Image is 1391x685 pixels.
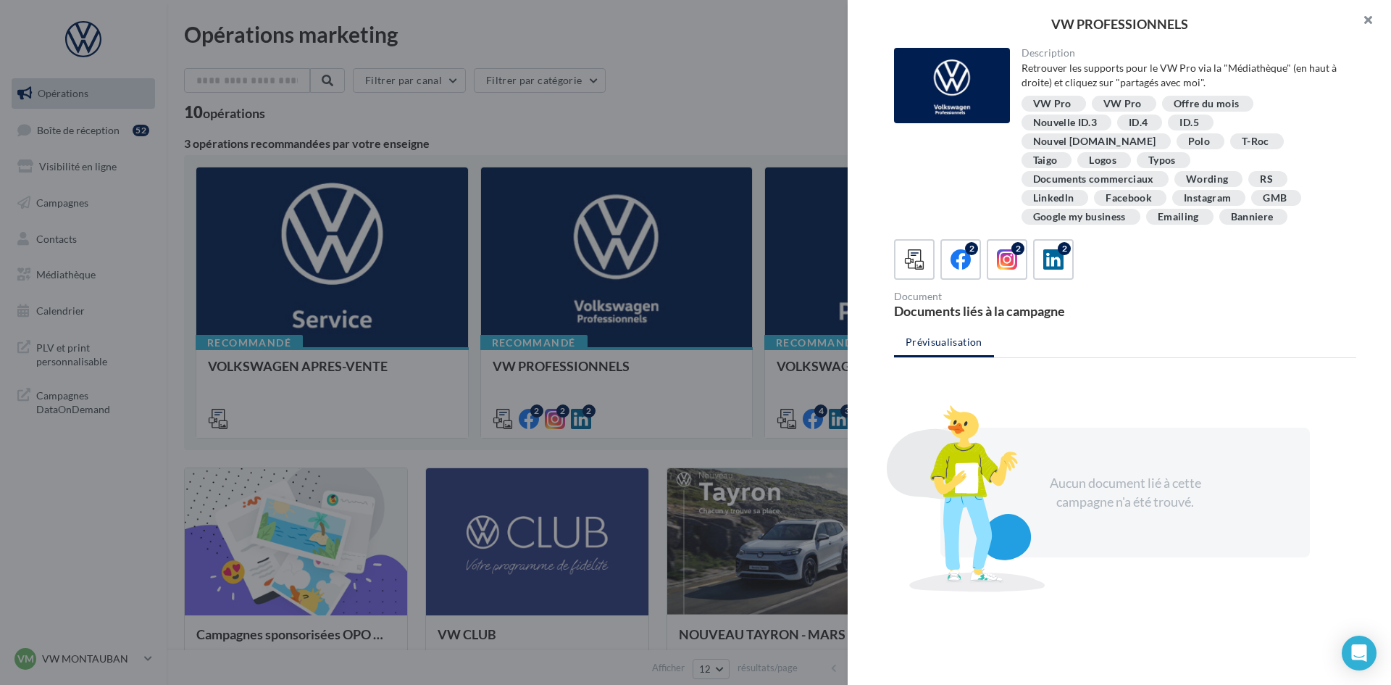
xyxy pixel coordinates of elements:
[1058,242,1071,255] div: 2
[1148,155,1176,166] div: Typos
[1033,193,1074,204] div: Linkedln
[871,17,1368,30] div: VW PROFESSIONNELS
[1022,61,1345,90] div: Retrouver les supports pour le VW Pro via la "Médiathèque" (en haut à droite) et cliquez sur "par...
[1242,136,1269,147] div: T-Roc
[965,242,978,255] div: 2
[1033,212,1126,223] div: Google my business
[1033,117,1098,128] div: Nouvelle ID.3
[1033,99,1072,109] div: VW Pro
[1260,174,1273,185] div: RS
[1033,174,1154,185] div: Documents commerciaux
[894,304,1119,317] div: Documents liés à la campagne
[1089,155,1116,166] div: Logos
[1103,99,1142,109] div: VW Pro
[1022,48,1345,58] div: Description
[1033,136,1156,147] div: Nouvel [DOMAIN_NAME]
[1011,242,1024,255] div: 2
[1033,474,1217,511] div: Aucun document lié à cette campagne n'a été trouvé.
[1129,117,1148,128] div: ID.4
[1158,212,1199,223] div: Emailing
[1186,174,1228,185] div: Wording
[1174,99,1240,109] div: Offre du mois
[1184,193,1231,204] div: Instagram
[894,291,1119,302] div: Document
[1231,212,1274,223] div: Banniere
[1106,193,1152,204] div: Facebook
[1263,193,1287,204] div: GMB
[1342,636,1377,671] div: Open Intercom Messenger
[1188,136,1210,147] div: Polo
[1033,155,1058,166] div: Taigo
[1179,117,1198,128] div: ID.5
